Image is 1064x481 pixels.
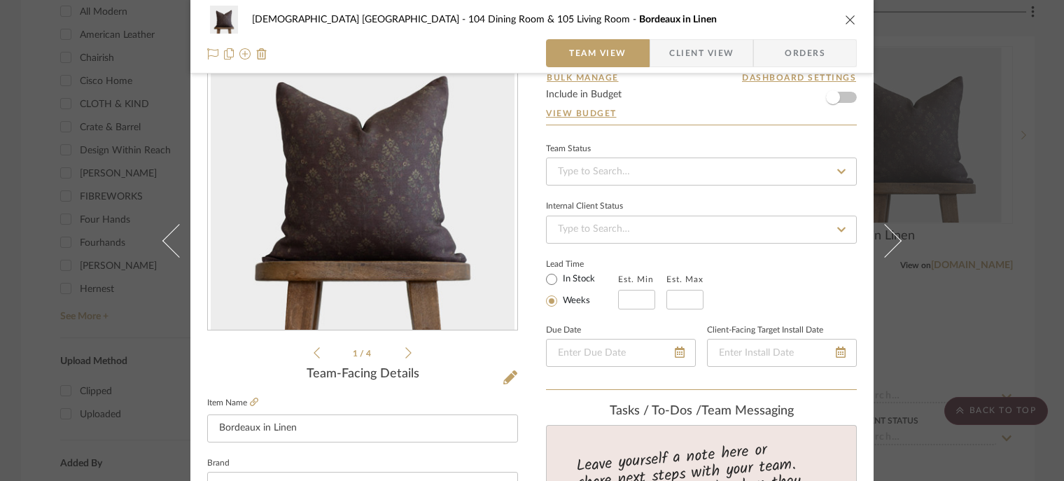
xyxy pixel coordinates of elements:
span: Tasks / To-Dos / [610,405,701,417]
button: Bulk Manage [546,71,619,84]
label: Client-Facing Target Install Date [707,327,823,334]
mat-radio-group: Select item type [546,270,618,309]
div: Team-Facing Details [207,367,518,382]
label: Due Date [546,327,581,334]
span: Bordeaux in Linen [639,15,717,25]
label: Est. Max [666,274,703,284]
div: 0 [208,27,517,330]
button: close [844,13,857,26]
button: Dashboard Settings [741,71,857,84]
label: Item Name [207,397,258,409]
input: Enter Install Date [707,339,857,367]
span: 1 [353,349,360,358]
span: Team View [569,39,626,67]
label: Weeks [560,295,590,307]
label: In Stock [560,273,595,286]
img: 2bdc0ab9-3f17-433d-8ef1-6fd1636133a3_48x40.jpg [207,6,241,34]
img: 2bdc0ab9-3f17-433d-8ef1-6fd1636133a3_436x436.jpg [211,27,514,330]
div: Team Status [546,146,591,153]
label: Lead Time [546,258,618,270]
span: / [360,349,366,358]
span: Orders [769,39,841,67]
span: [DEMOGRAPHIC_DATA] [GEOGRAPHIC_DATA] [252,15,468,25]
span: Client View [669,39,734,67]
label: Brand [207,460,230,467]
input: Enter Due Date [546,339,696,367]
div: Internal Client Status [546,203,623,210]
label: Est. Min [618,274,654,284]
input: Enter Item Name [207,414,518,442]
span: 104 Dining Room & 105 Living Room [468,15,639,25]
input: Type to Search… [546,216,857,244]
img: Remove from project [256,48,267,60]
span: 4 [366,349,373,358]
a: View Budget [546,108,857,119]
input: Type to Search… [546,158,857,186]
div: team Messaging [546,404,857,419]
